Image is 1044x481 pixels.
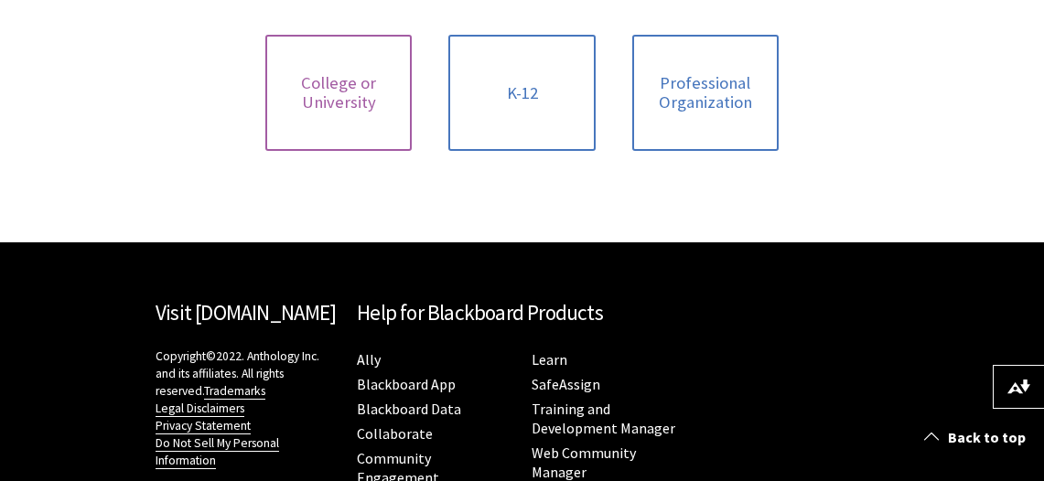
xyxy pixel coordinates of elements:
[357,297,687,329] h2: Help for Blackboard Products
[156,435,279,469] a: Do Not Sell My Personal Information
[357,350,381,369] a: Ally
[632,35,779,151] a: Professional Organization
[276,73,401,112] span: College or University
[507,83,538,103] span: K-12
[532,375,600,394] a: SafeAssign
[910,421,1044,454] a: Back to top
[643,73,768,112] span: Professional Organization
[532,400,675,438] a: Training and Development Manager
[357,424,433,444] a: Collaborate
[156,418,251,434] a: Privacy Statement
[156,401,244,417] a: Legal Disclaimers
[357,375,456,394] a: Blackboard App
[265,35,412,151] a: College or University
[357,400,461,419] a: Blackboard Data
[156,347,339,469] p: Copyright©2022. Anthology Inc. and its affiliates. All rights reserved.
[204,383,265,400] a: Trademarks
[532,350,567,369] a: Learn
[156,299,336,326] a: Visit [DOMAIN_NAME]
[448,35,595,151] a: K-12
